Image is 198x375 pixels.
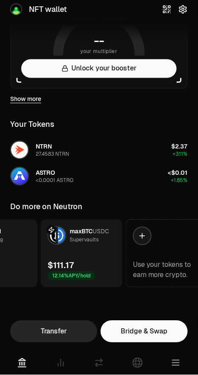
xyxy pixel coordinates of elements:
div: 12.14% APY/hold [48,271,95,281]
span: USDC [93,228,109,235]
img: USDC Logo [58,227,65,244]
button: Unlock your booster [21,59,177,78]
a: maxBTC LogoUSDC LogomaxBTCUSDCSupervaults$111.1712.14%APY/hold [41,220,122,288]
span: <$0.01 [168,169,188,177]
div: Do more on Neutron [10,201,82,213]
span: ASTRO [36,169,55,177]
div: 27.4583 NTRN [36,151,69,158]
div: Your Tokens [10,119,54,131]
div: <0.0001 ASTRO [36,177,74,184]
span: $2.37 [172,143,188,151]
a: Show more [10,95,41,104]
div: $111.17 [48,260,74,271]
h1: -- [94,34,104,48]
a: Bridge & Swap [101,321,188,343]
span: +1.85% [171,177,188,184]
span: NFT wallet [29,3,67,15]
span: +3.11% [173,151,188,158]
img: NFT wallet [11,4,21,14]
img: NTRN Logo [11,142,28,159]
img: maxBTC Logo [48,227,56,244]
span: NTRN [36,143,52,151]
span: maxBTC [70,228,93,235]
button: NTRN LogoNTRN27.4583 NTRN$2.37+3.11% [5,137,193,163]
button: Transfer [10,321,97,343]
div: Supervaults [70,236,99,244]
span: your multiplier [81,48,118,56]
img: ASTRO Logo [11,168,28,185]
button: ASTRO LogoASTRO<0.0001 ASTRO<$0.01+1.85% [5,164,193,189]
